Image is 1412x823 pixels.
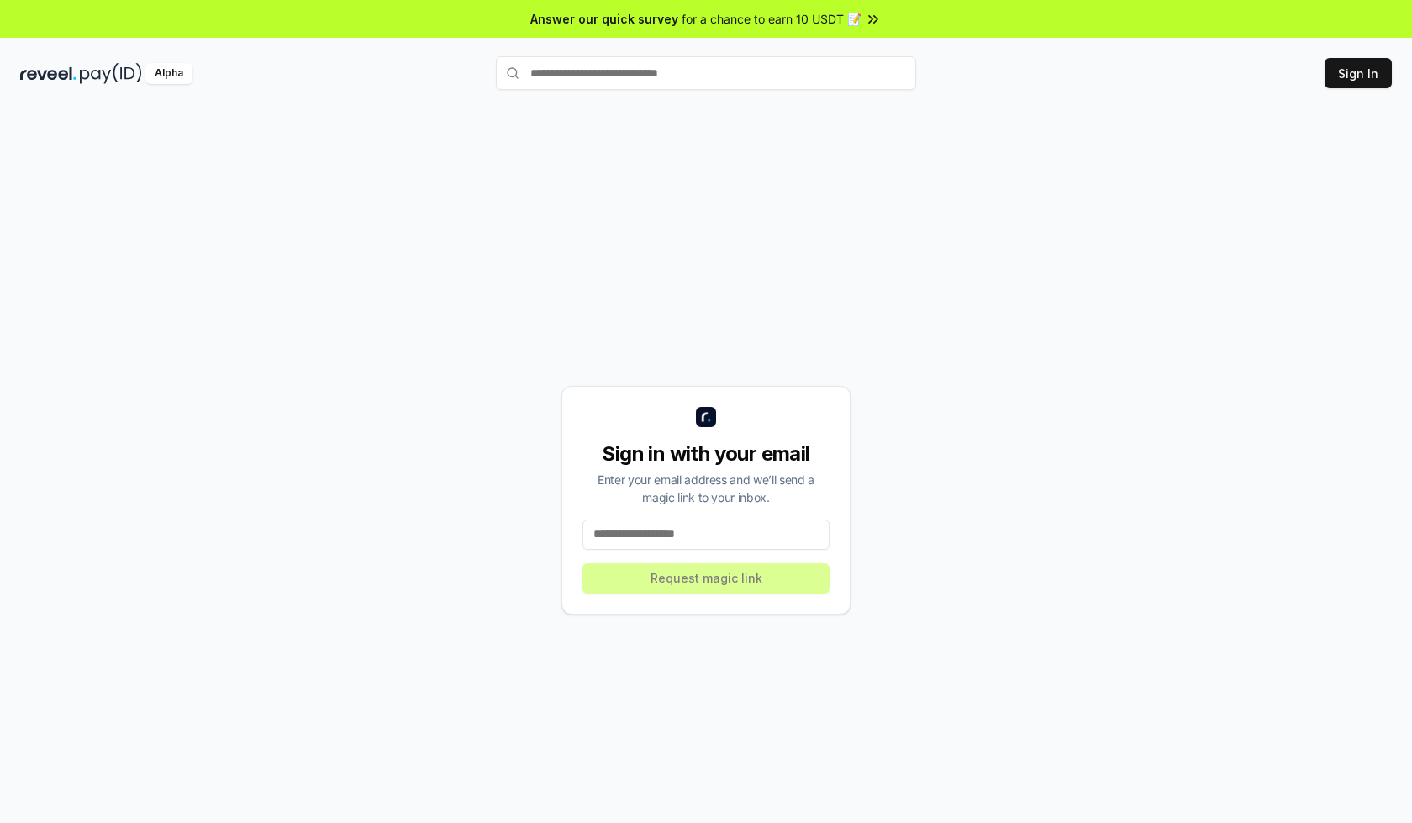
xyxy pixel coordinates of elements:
[530,10,678,28] span: Answer our quick survey
[582,441,830,467] div: Sign in with your email
[582,471,830,506] div: Enter your email address and we’ll send a magic link to your inbox.
[20,63,76,84] img: reveel_dark
[696,407,716,427] img: logo_small
[80,63,142,84] img: pay_id
[682,10,861,28] span: for a chance to earn 10 USDT 📝
[145,63,192,84] div: Alpha
[1325,58,1392,88] button: Sign In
